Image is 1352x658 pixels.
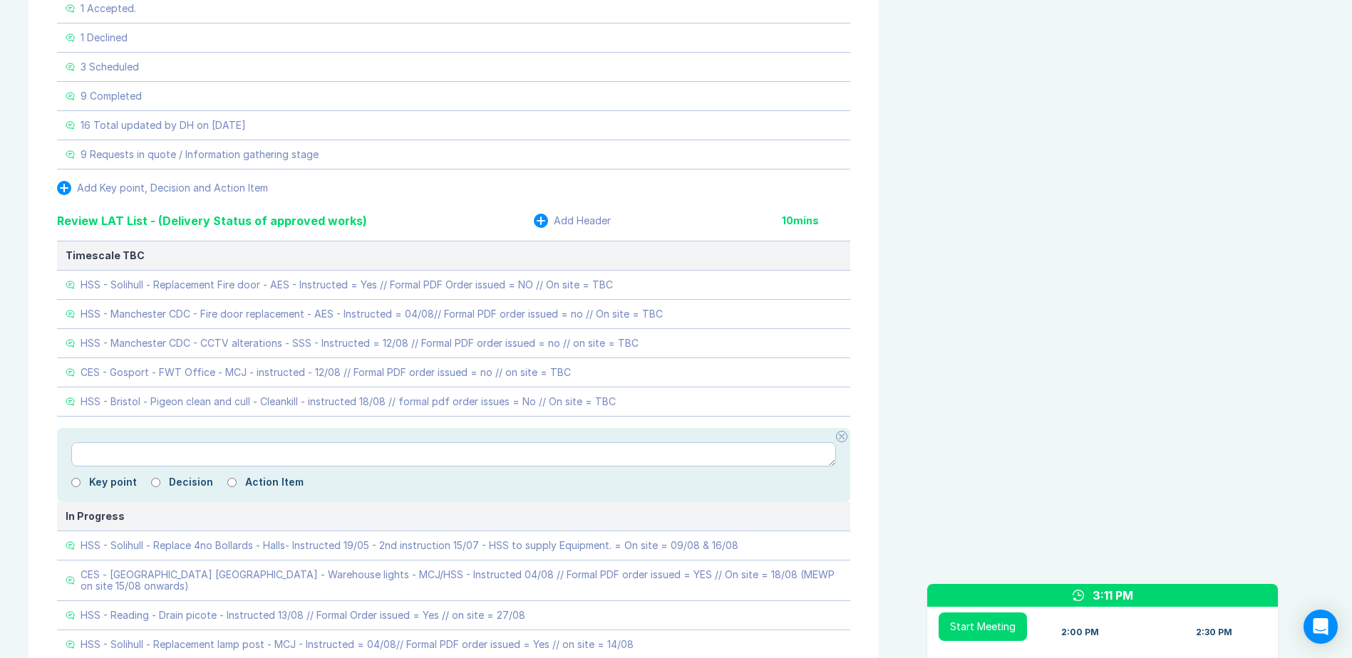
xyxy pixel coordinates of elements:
[81,308,663,320] div: HSS - Manchester CDC - Fire door replacement - AES - Instructed = 04/08// Formal PDF order issued...
[81,367,571,378] div: CES - Gosport - FWT Office - MCJ - instructed - 12/08 // Formal PDF order issued = no // on site ...
[81,610,525,621] div: HSS - Reading - Drain picote - Instructed 13/08 // Formal Order issued = Yes // on site = 27/08
[1093,587,1133,604] div: 3:11 PM
[81,279,613,291] div: HSS - Solihull - Replacement Fire door - AES - Instructed = Yes // Formal PDF Order issued = NO /...
[66,511,842,522] div: In Progress
[81,32,128,43] div: 1 Declined
[81,3,136,14] div: 1 Accepted.
[57,181,268,195] button: Add Key point, Decision and Action Item
[81,396,616,407] div: HSS - Bristol - Pigeon clean and cull - Cleankill - instructed 18/08 // formal pdf order issues =...
[81,569,842,592] div: CES - [GEOGRAPHIC_DATA] [GEOGRAPHIC_DATA] - Warehouse lights - MCJ/HSS - Instructed 04/08 // Form...
[81,120,246,131] div: 16 Total updated by DH on [DATE]
[169,476,213,488] label: Decision
[554,215,611,226] div: Add Header
[81,90,142,102] div: 9 Completed
[81,61,139,73] div: 3 Scheduled
[89,476,137,488] label: Key point
[81,540,738,551] div: HSS - Solihull - Replace 4no Bollards - Halls- Instructed 19/05 - 2nd instruction 15/07 - HSS to ...
[81,338,639,349] div: HSS - Manchester CDC - CCTV alterations - SSS - Instructed = 12/08 // Formal PDF order issued = n...
[81,149,319,160] div: 9 Requests in quote / Information gathering stage
[1061,627,1099,638] div: 2:00 PM
[939,612,1027,641] button: Start Meeting
[57,212,367,229] div: Review LAT List - (Delivery Status of approved works)
[782,215,850,226] div: 10 mins
[66,250,842,261] div: Timescale TBC
[1304,610,1338,644] div: Open Intercom Messenger
[1196,627,1232,638] div: 2:30 PM
[81,639,634,650] div: HSS - Solihull - Replacement lamp post - MCJ - Instructed = 04/08// Formal PDF order issued = Yes...
[534,214,611,228] button: Add Header
[245,476,304,488] label: Action Item
[77,182,268,194] div: Add Key point, Decision and Action Item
